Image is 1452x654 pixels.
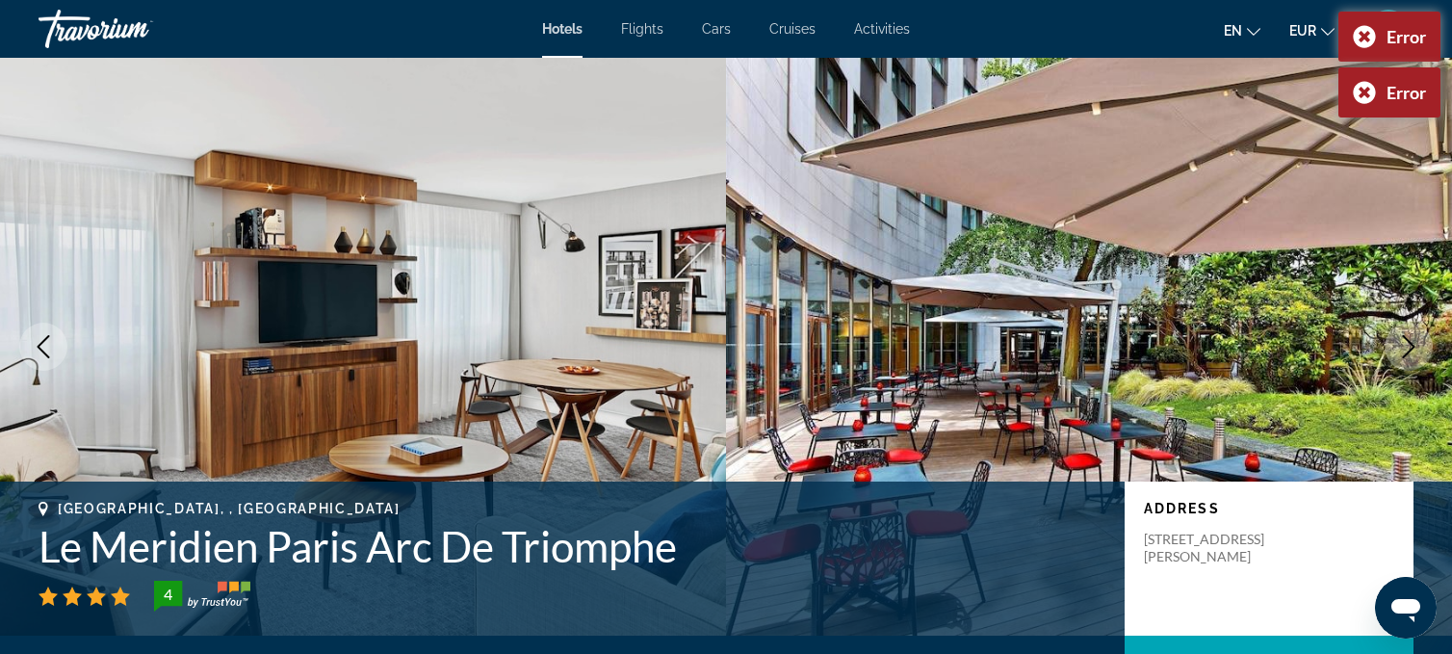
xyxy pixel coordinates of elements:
button: Next image [1385,323,1433,371]
h1: Le Meridien Paris Arc De Triomphe [39,521,1105,571]
span: en [1224,23,1242,39]
p: [STREET_ADDRESS][PERSON_NAME] [1144,531,1298,565]
div: Error [1387,26,1426,47]
a: Travorium [39,4,231,54]
button: Change language [1224,16,1260,44]
div: 4 [148,583,187,606]
a: Cruises [769,21,816,37]
span: EUR [1289,23,1316,39]
a: Cars [702,21,731,37]
button: Change currency [1289,16,1335,44]
button: Previous image [19,323,67,371]
a: Hotels [542,21,583,37]
img: TrustYou guest rating badge [154,581,250,612]
iframe: Schaltfläche zum Öffnen des Messaging-Fensters [1375,577,1437,639]
a: Activities [854,21,910,37]
button: User Menu [1363,9,1413,49]
p: Address [1144,501,1394,516]
a: Flights [621,21,663,37]
div: Error [1387,82,1426,103]
span: [GEOGRAPHIC_DATA], , [GEOGRAPHIC_DATA] [58,501,401,516]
